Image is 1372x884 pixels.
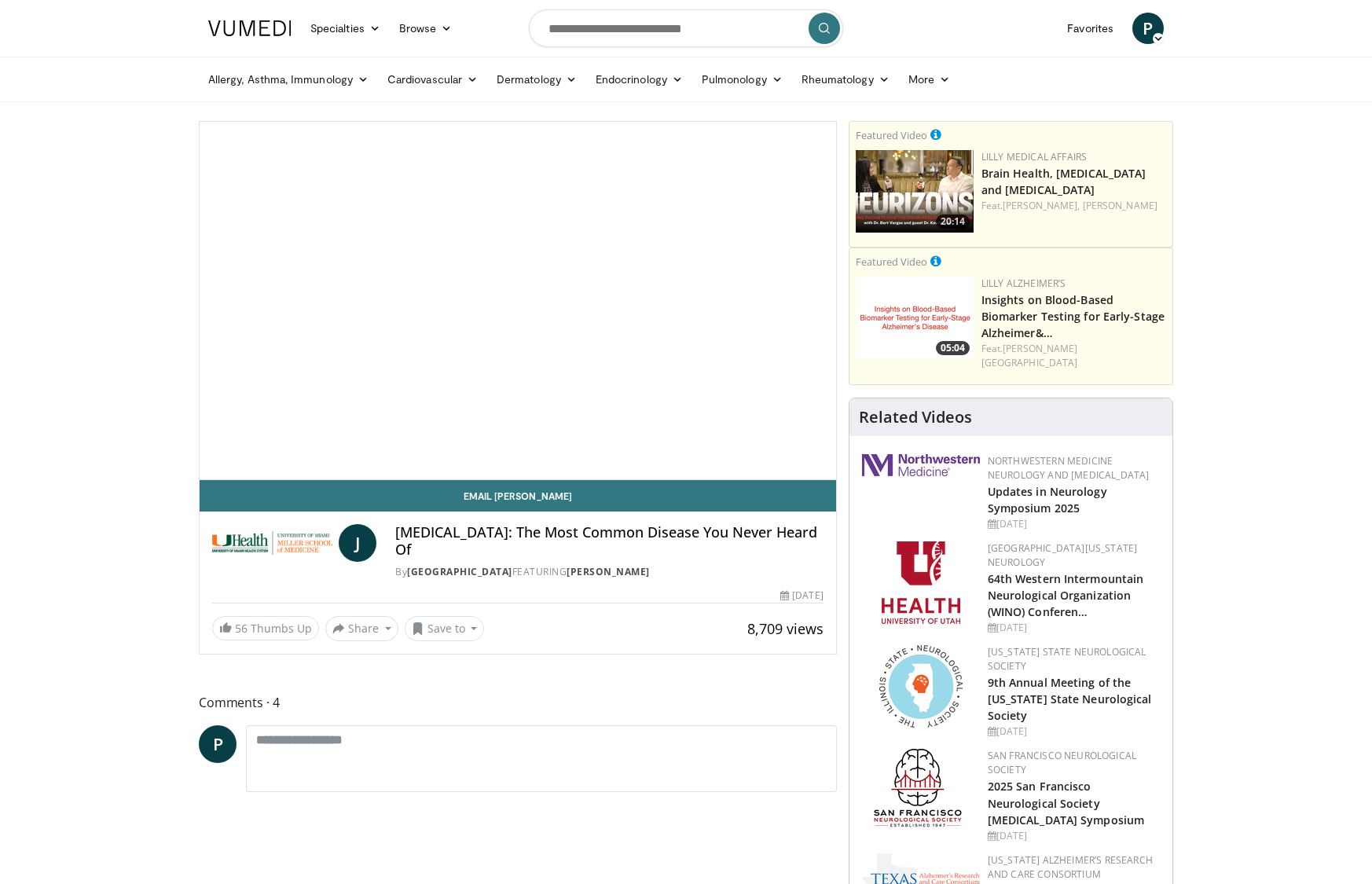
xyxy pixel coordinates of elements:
[1132,13,1164,44] a: P
[529,9,843,47] input: Search topics, interventions
[199,692,837,713] span: Comments 4
[325,616,398,641] button: Share
[200,480,836,512] a: Email [PERSON_NAME]
[780,589,823,603] div: [DATE]
[981,277,1066,290] a: Lilly Alzheimer’s
[879,645,963,728] img: 71a8b48c-8850-4916-bbdd-e2f3ccf11ef9.png.150x105_q85_autocrop_double_scale_upscale_version-0.2.png
[199,725,237,763] a: P
[1058,13,1123,44] a: Favorites
[301,13,390,44] a: Specialties
[936,341,970,355] span: 05:04
[395,565,823,579] div: By FEATURING
[862,454,980,476] img: 2a462fb6-9365-492a-ac79-3166a6f924d8.png.150x105_q85_autocrop_double_scale_upscale_version-0.2.jpg
[988,454,1150,482] a: Northwestern Medicine Neurology and [MEDICAL_DATA]
[1083,199,1157,212] a: [PERSON_NAME]
[981,342,1166,370] div: Feat.
[856,150,974,233] img: ca157f26-4c4a-49fd-8611-8e91f7be245d.png.150x105_q85_crop-smart_upscale.jpg
[856,277,974,359] img: 89d2bcdb-a0e3-4b93-87d8-cca2ef42d978.png.150x105_q85_crop-smart_upscale.png
[988,853,1153,881] a: [US_STATE] Alzheimer’s Research and Care Consortium
[981,150,1088,163] a: Lilly Medical Affairs
[200,122,836,480] video-js: Video Player
[981,292,1165,340] a: Insights on Blood-Based Biomarker Testing for Early-Stage Alzheimer&…
[567,565,650,578] a: [PERSON_NAME]
[586,64,692,95] a: Endocrinology
[390,13,462,44] a: Browse
[988,541,1138,569] a: [GEOGRAPHIC_DATA][US_STATE] Neurology
[339,524,376,562] a: J
[988,517,1160,531] div: [DATE]
[859,408,972,427] h4: Related Videos
[1003,199,1080,212] a: [PERSON_NAME],
[212,616,319,640] a: 56 Thumbs Up
[981,342,1078,369] a: [PERSON_NAME][GEOGRAPHIC_DATA]
[856,128,927,142] small: Featured Video
[747,619,824,638] span: 8,709 views
[856,255,927,269] small: Featured Video
[988,484,1107,515] a: Updates in Neurology Symposium 2025
[792,64,899,95] a: Rheumatology
[988,571,1144,619] a: 64th Western Intermountain Neurological Organization (WINO) Conferen…
[899,64,959,95] a: More
[988,724,1160,739] div: [DATE]
[981,199,1166,213] div: Feat.
[199,64,378,95] a: Allergy, Asthma, Immunology
[936,215,970,229] span: 20:14
[856,150,974,233] a: 20:14
[208,20,292,36] img: VuMedi Logo
[395,524,823,558] h4: [MEDICAL_DATA]: The Most Common Disease You Never Heard Of
[988,779,1144,827] a: 2025 San Francisco Neurological Society [MEDICAL_DATA] Symposium
[692,64,792,95] a: Pulmonology
[988,829,1160,843] div: [DATE]
[405,616,485,641] button: Save to
[988,675,1152,723] a: 9th Annual Meeting of the [US_STATE] State Neurological Society
[981,166,1146,197] a: Brain Health, [MEDICAL_DATA] and [MEDICAL_DATA]
[407,565,512,578] a: [GEOGRAPHIC_DATA]
[988,749,1136,776] a: San Francisco Neurological Society
[874,749,968,831] img: ad8adf1f-d405-434e-aebe-ebf7635c9b5d.png.150x105_q85_autocrop_double_scale_upscale_version-0.2.png
[988,645,1146,673] a: [US_STATE] State Neurological Society
[988,621,1160,635] div: [DATE]
[235,621,248,636] span: 56
[487,64,586,95] a: Dermatology
[882,541,960,624] img: f6362829-b0a3-407d-a044-59546adfd345.png.150x105_q85_autocrop_double_scale_upscale_version-0.2.png
[212,524,332,562] img: University of Miami
[856,277,974,359] a: 05:04
[378,64,487,95] a: Cardiovascular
